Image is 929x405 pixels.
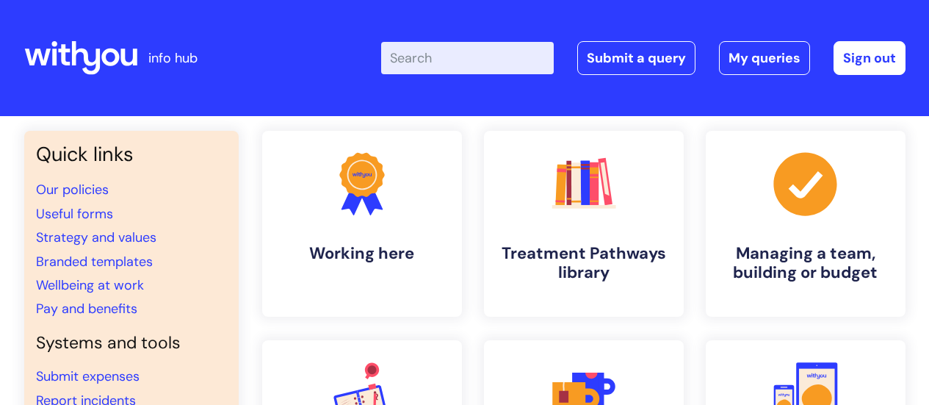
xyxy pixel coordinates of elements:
h3: Quick links [36,143,227,166]
h4: Working here [274,244,450,263]
h4: Systems and tools [36,333,227,354]
a: Our policies [36,181,109,198]
div: | - [381,41,905,75]
a: Branded templates [36,253,153,270]
p: info hub [148,46,198,70]
a: Managing a team, building or budget [706,131,905,317]
a: Pay and benefits [36,300,137,318]
a: My queries [719,41,810,75]
a: Treatment Pathways library [484,131,684,317]
a: Strategy and values [36,229,156,246]
a: Wellbeing at work [36,276,144,294]
h4: Treatment Pathways library [496,244,672,283]
a: Submit a query [577,41,695,75]
h4: Managing a team, building or budget [717,244,894,283]
a: Submit expenses [36,368,140,385]
input: Search [381,42,554,74]
a: Useful forms [36,205,113,223]
a: Working here [262,131,462,317]
a: Sign out [834,41,905,75]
